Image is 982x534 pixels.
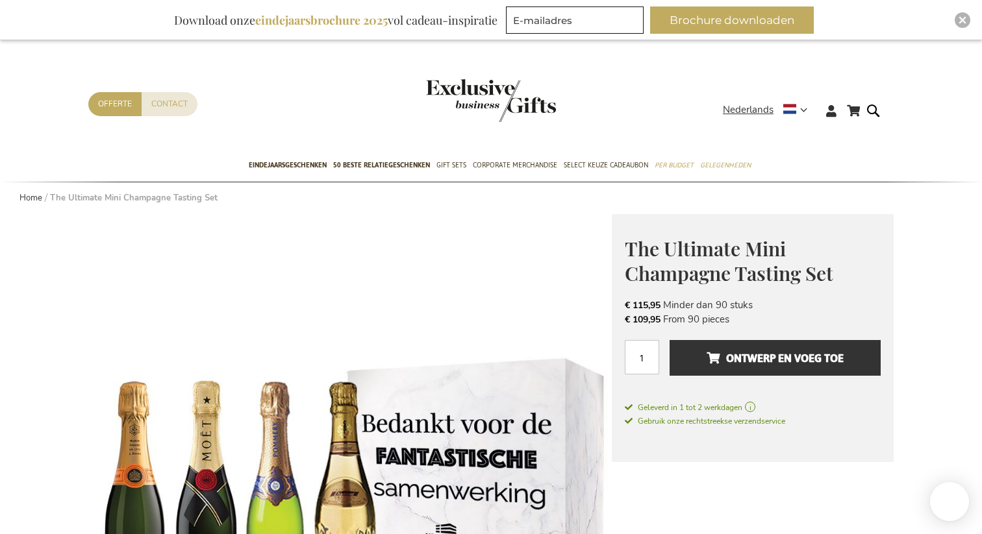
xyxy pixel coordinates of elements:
[625,414,785,427] a: Gebruik onze rechtstreekse verzendservice
[625,416,785,426] span: Gebruik onze rechtstreekse verzendservice
[88,92,142,116] a: Offerte
[959,16,966,24] img: Close
[723,103,774,117] span: Nederlands
[707,348,844,369] span: Ontwerp en voeg toe
[473,158,557,172] span: Corporate Merchandise
[930,482,969,521] iframe: belco-activator-frame
[625,312,881,326] li: From 90 pieces
[168,6,503,34] div: Download onze vol cadeau-inspiratie
[426,79,556,122] img: Exclusive Business gifts logo
[506,6,644,34] input: E-mailadres
[506,6,648,38] form: marketing offers and promotions
[142,92,197,116] a: Contact
[249,158,327,172] span: Eindejaarsgeschenken
[625,236,833,287] span: The Ultimate Mini Champagne Tasting Set
[19,192,42,204] a: Home
[625,340,659,374] input: Aantal
[625,299,661,311] span: € 115,95
[625,402,881,413] a: Geleverd in 1 tot 2 werkdagen
[650,6,814,34] button: Brochure downloaden
[426,79,491,122] a: store logo
[625,313,661,326] span: € 109,95
[700,158,751,172] span: Gelegenheden
[333,158,430,172] span: 50 beste relatiegeschenken
[564,158,648,172] span: Select Keuze Cadeaubon
[625,298,881,312] li: Minder dan 90 stuks
[955,12,970,28] div: Close
[655,158,694,172] span: Per Budget
[255,12,388,28] b: eindejaarsbrochure 2025
[723,103,816,117] div: Nederlands
[50,192,218,204] strong: The Ultimate Mini Champagne Tasting Set
[436,158,466,172] span: Gift Sets
[670,340,881,376] button: Ontwerp en voeg toe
